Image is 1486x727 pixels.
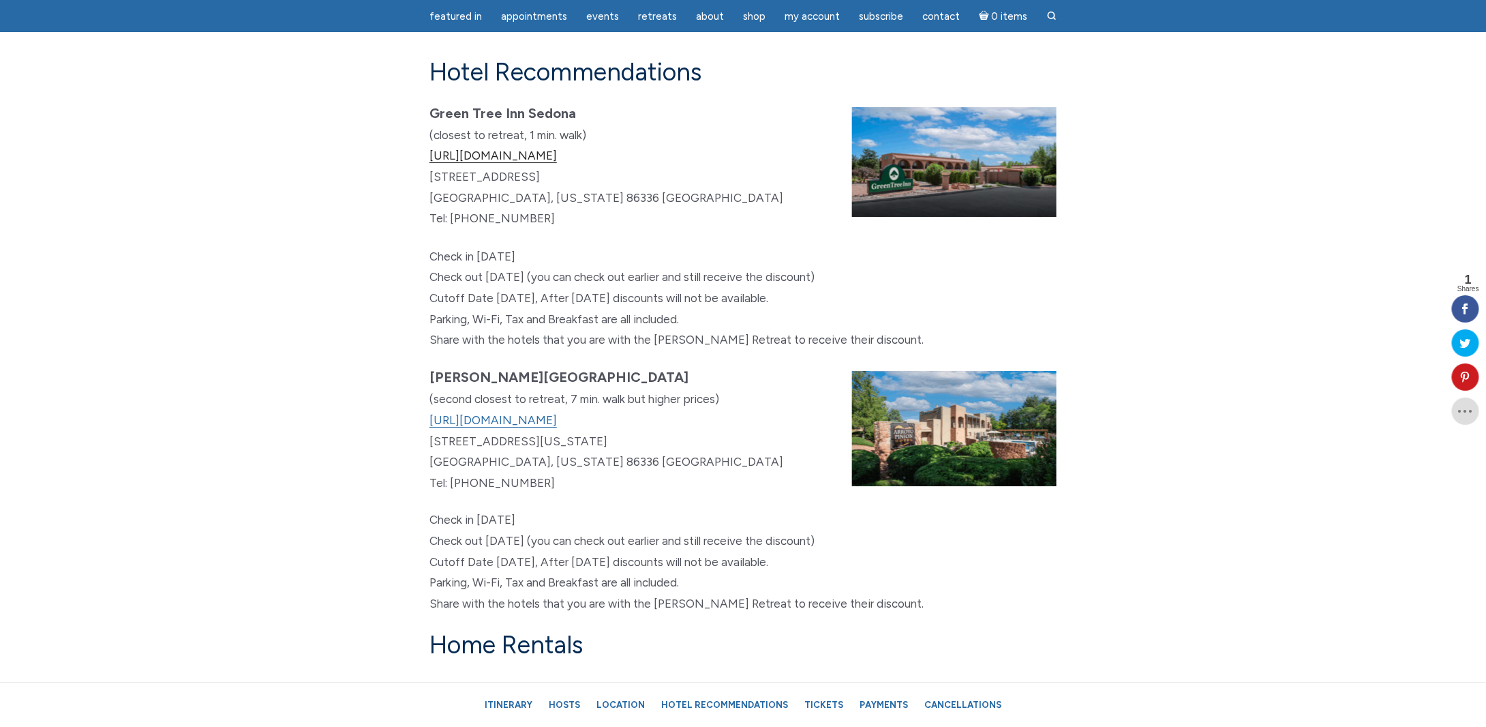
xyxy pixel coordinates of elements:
[1457,286,1479,293] span: Shares
[630,3,685,30] a: Retreats
[578,3,627,30] a: Events
[859,10,903,23] span: Subscribe
[638,10,677,23] span: Retreats
[493,3,575,30] a: Appointments
[586,10,619,23] span: Events
[798,693,850,717] a: Tickets
[429,246,1057,351] p: Check in [DATE] Check out [DATE] (you can check out earlier and still receive the discount) Cutof...
[429,677,1057,718] p: There are also many home rentals through AirBnB and VRBO in the area. Keep in mind, your lunch is...
[785,10,840,23] span: My Account
[743,10,765,23] span: Shop
[542,693,587,717] a: Hosts
[429,57,1057,87] h3: Hotel Recommendations
[501,10,567,23] span: Appointments
[851,3,911,30] a: Subscribe
[429,149,557,163] a: [URL][DOMAIN_NAME]
[922,10,960,23] span: Contact
[421,3,490,30] a: featured in
[979,10,992,23] i: Cart
[478,693,539,717] a: Itinerary
[914,3,968,30] a: Contact
[429,10,482,23] span: featured in
[1457,273,1479,286] span: 1
[429,367,1057,494] p: (second closest to retreat, 7 min. walk but higher prices) [STREET_ADDRESS][US_STATE] [GEOGRAPHIC...
[429,369,688,385] strong: [PERSON_NAME][GEOGRAPHIC_DATA]
[696,10,724,23] span: About
[971,2,1036,30] a: Cart0 items
[429,509,1057,614] p: Check in [DATE] Check out [DATE] (you can check out earlier and still receive the discount) Cutof...
[776,3,848,30] a: My Account
[992,12,1028,22] span: 0 items
[735,3,774,30] a: Shop
[429,105,576,121] strong: Green Tree Inn Sedona
[590,693,652,717] a: Location
[429,630,1057,659] h3: Home Rentals
[853,693,915,717] a: Payments
[918,693,1008,717] a: Cancellations
[654,693,795,717] a: Hotel Recommendations
[688,3,732,30] a: About
[429,103,1057,230] p: (closest to retreat, 1 min. walk) [STREET_ADDRESS] [GEOGRAPHIC_DATA], [US_STATE] 86336 [GEOGRAPHI...
[429,413,557,428] a: [URL][DOMAIN_NAME]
